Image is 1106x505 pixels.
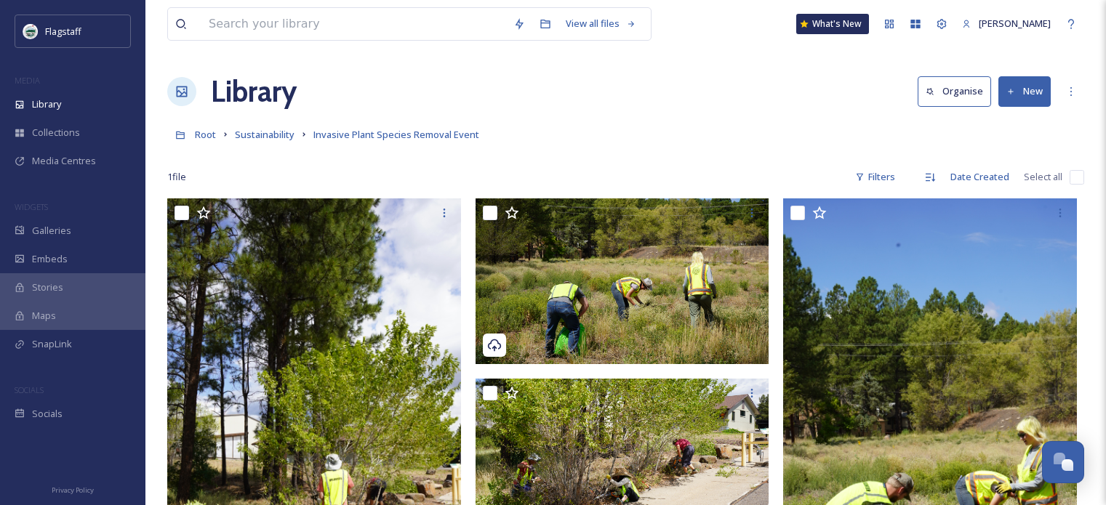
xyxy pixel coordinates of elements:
[235,128,294,141] span: Sustainability
[32,309,56,323] span: Maps
[476,198,769,363] img: DSC05865.JPG
[32,280,63,294] span: Stories
[796,14,869,34] a: What's New
[15,384,44,395] span: SOCIALS
[918,76,991,106] button: Organise
[558,9,644,38] a: View all files
[979,17,1051,30] span: [PERSON_NAME]
[15,201,48,212] span: WIDGETS
[45,25,81,38] span: Flagstaff
[52,485,94,495] span: Privacy Policy
[32,154,96,168] span: Media Centres
[15,75,40,86] span: MEDIA
[32,97,61,111] span: Library
[32,407,63,421] span: Socials
[201,8,506,40] input: Search your library
[32,252,68,266] span: Embeds
[955,9,1058,38] a: [PERSON_NAME]
[32,126,80,140] span: Collections
[943,163,1017,191] div: Date Created
[235,126,294,143] a: Sustainability
[313,126,479,143] a: Invasive Plant Species Removal Event
[195,126,216,143] a: Root
[1042,441,1084,483] button: Open Chat
[313,128,479,141] span: Invasive Plant Species Removal Event
[998,76,1051,106] button: New
[211,70,297,113] a: Library
[848,163,902,191] div: Filters
[52,480,94,498] a: Privacy Policy
[195,128,216,141] span: Root
[32,224,71,238] span: Galleries
[32,337,72,351] span: SnapLink
[1024,170,1062,184] span: Select all
[23,24,38,39] img: images%20%282%29.jpeg
[167,170,186,184] span: 1 file
[918,76,998,106] a: Organise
